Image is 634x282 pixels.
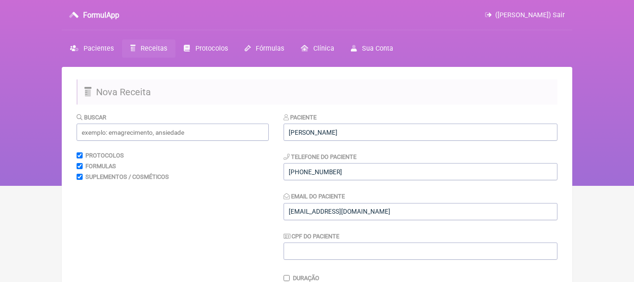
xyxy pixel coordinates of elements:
h2: Nova Receita [77,79,557,105]
span: Pacientes [84,45,114,52]
a: Protocolos [175,39,236,58]
label: Suplementos / Cosméticos [85,173,169,180]
label: Protocolos [85,152,124,159]
span: Sua Conta [362,45,393,52]
label: Buscar [77,114,106,121]
span: Protocolos [195,45,228,52]
a: Sua Conta [343,39,401,58]
span: Fórmulas [256,45,284,52]
span: Receitas [141,45,167,52]
label: Telefone do Paciente [284,153,356,160]
label: Paciente [284,114,317,121]
span: Clínica [313,45,334,52]
h3: FormulApp [83,11,119,20]
a: ([PERSON_NAME]) Sair [485,11,565,19]
a: Clínica [292,39,343,58]
input: exemplo: emagrecimento, ansiedade [77,124,269,141]
span: ([PERSON_NAME]) Sair [495,11,565,19]
label: Email do Paciente [284,193,345,200]
label: Formulas [85,163,116,170]
a: Fórmulas [236,39,292,58]
label: Duração [293,275,319,282]
label: CPF do Paciente [284,233,339,240]
a: Receitas [122,39,175,58]
a: Pacientes [62,39,122,58]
